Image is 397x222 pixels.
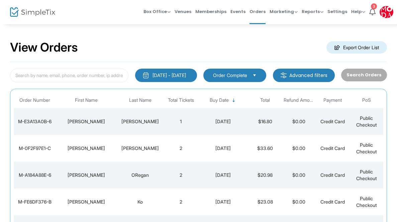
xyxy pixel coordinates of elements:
input: Search by name, email, phone, order number, ip address, or last 4 digits of card [10,69,128,82]
td: 1 [164,108,198,135]
span: Events [230,3,245,20]
div: 8/20/2025 [199,199,246,205]
span: PoS [362,97,371,103]
td: $33.60 [248,135,282,162]
span: Settings [327,3,347,20]
div: M-FE6DF376-B [15,199,54,205]
span: Credit Card [320,199,345,205]
div: Terry [58,145,115,152]
th: Total Tickets [164,92,198,108]
span: Last Name [129,97,152,103]
h2: View Orders [10,40,78,55]
div: 8/20/2025 [199,172,246,178]
span: Memberships [195,3,226,20]
td: $20.98 [248,162,282,189]
span: Venues [175,3,191,20]
div: Andrew [58,199,115,205]
div: Gary [58,118,115,125]
div: Ko [118,199,162,205]
div: 8/20/2025 [199,145,246,152]
td: 2 [164,135,198,162]
span: Box Office [143,8,171,15]
img: monthly [142,72,149,79]
td: $0.00 [282,189,316,215]
span: Public Checkout [356,115,377,128]
div: Ratner [118,118,162,125]
span: Sortable [231,98,236,103]
td: $16.80 [248,108,282,135]
span: Public Checkout [356,142,377,154]
span: Reports [302,8,323,15]
td: $0.00 [282,108,316,135]
div: 8/20/2025 [199,118,246,125]
span: Payment [323,97,342,103]
th: Total [248,92,282,108]
td: $0.00 [282,162,316,189]
m-button: Advanced filters [273,69,335,82]
div: M-0F2F97E1-C [15,145,54,152]
span: Public Checkout [356,169,377,181]
button: [DATE] - [DATE] [135,69,197,82]
td: 2 [164,162,198,189]
span: Order Number [19,97,50,103]
span: Orders [250,3,266,20]
td: $23.08 [248,189,282,215]
span: Credit Card [320,172,345,178]
div: ORegan [118,172,162,178]
span: Credit Card [320,145,345,151]
div: [DATE] - [DATE] [153,72,186,79]
span: Help [351,8,365,15]
img: filter [280,72,287,79]
span: Buy Date [210,97,229,103]
div: Hartman [118,145,162,152]
m-button: Export Order List [326,41,387,54]
button: Select [250,72,259,79]
span: First Name [75,97,98,103]
div: Justin [58,172,115,178]
td: 2 [164,189,198,215]
span: Credit Card [320,119,345,124]
th: Refund Amount [282,92,316,108]
div: M-A184A88E-6 [15,172,54,178]
div: M-E3A13A0B-6 [15,118,54,125]
span: Public Checkout [356,196,377,208]
span: Marketing [270,8,298,15]
div: 3 [371,3,377,9]
td: $0.00 [282,135,316,162]
span: Order Complete [213,72,247,79]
